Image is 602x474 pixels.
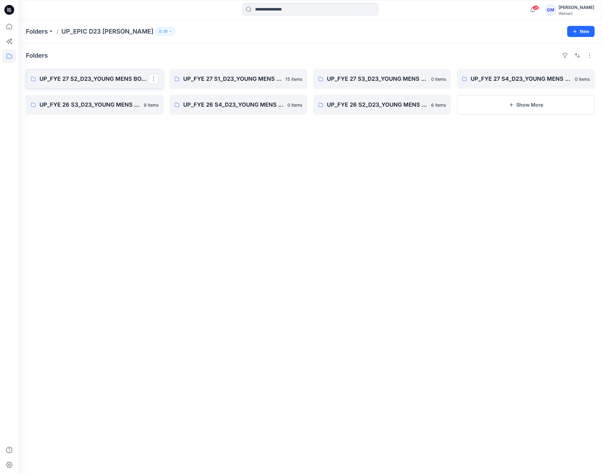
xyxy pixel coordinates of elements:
[327,75,427,83] p: UP_FYE 27 S3_D23_YOUNG MENS BOTTOMS EPIC
[559,11,594,16] div: Walmart
[144,102,159,108] p: 9 items
[471,75,571,83] p: UP_FYE 27 S4_D23_YOUNG MENS BOTTOMS EPIC
[313,69,451,89] a: UP_FYE 27 S3_D23_YOUNG MENS BOTTOMS EPIC0 items
[431,102,446,108] p: 6 items
[327,100,427,109] p: UP_FYE 26 S2_D23_YOUNG MENS BOTTOMS EPIC
[26,52,48,59] h4: Folders
[163,28,167,35] p: 31
[457,95,595,115] button: Show More
[285,76,302,82] p: 15 items
[26,95,163,115] a: UP_FYE 26 S3_D23_YOUNG MENS BOTTOMS EPIC9 items
[39,75,149,83] p: UP_FYE 27 S2_D23_YOUNG MENS BOTTOMS EPIC
[545,4,556,15] div: GM
[170,69,307,89] a: UP_FYE 27 S1_D23_YOUNG MENS BOTTOMS EPIC15 items
[457,69,595,89] a: UP_FYE 27 S4_D23_YOUNG MENS BOTTOMS EPIC0 items
[26,27,48,36] a: Folders
[287,102,302,108] p: 0 items
[431,76,446,82] p: 0 items
[567,26,595,37] button: New
[61,27,153,36] p: UP_EPIC D23 [PERSON_NAME]
[183,100,284,109] p: UP_FYE 26 S4_D23_YOUNG MENS BOTTOMS EPIC
[532,5,539,10] span: 24
[575,76,590,82] p: 0 items
[313,95,451,115] a: UP_FYE 26 S2_D23_YOUNG MENS BOTTOMS EPIC6 items
[156,27,175,36] button: 31
[183,75,282,83] p: UP_FYE 27 S1_D23_YOUNG MENS BOTTOMS EPIC
[170,95,307,115] a: UP_FYE 26 S4_D23_YOUNG MENS BOTTOMS EPIC0 items
[26,69,163,89] a: UP_FYE 27 S2_D23_YOUNG MENS BOTTOMS EPIC
[39,100,140,109] p: UP_FYE 26 S3_D23_YOUNG MENS BOTTOMS EPIC
[559,4,594,11] div: [PERSON_NAME]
